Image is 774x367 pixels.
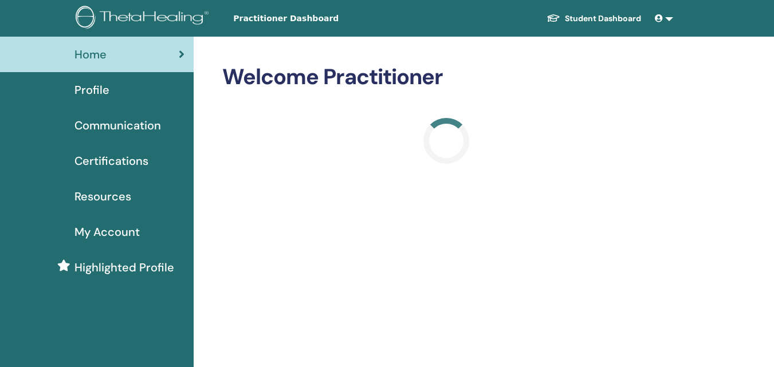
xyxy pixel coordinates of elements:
[74,46,107,63] span: Home
[74,152,148,169] span: Certifications
[233,13,405,25] span: Practitioner Dashboard
[537,8,650,29] a: Student Dashboard
[74,117,161,134] span: Communication
[222,64,671,90] h2: Welcome Practitioner
[74,223,140,240] span: My Account
[74,81,109,98] span: Profile
[74,259,174,276] span: Highlighted Profile
[547,13,560,23] img: graduation-cap-white.svg
[76,6,213,31] img: logo.png
[74,188,131,205] span: Resources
